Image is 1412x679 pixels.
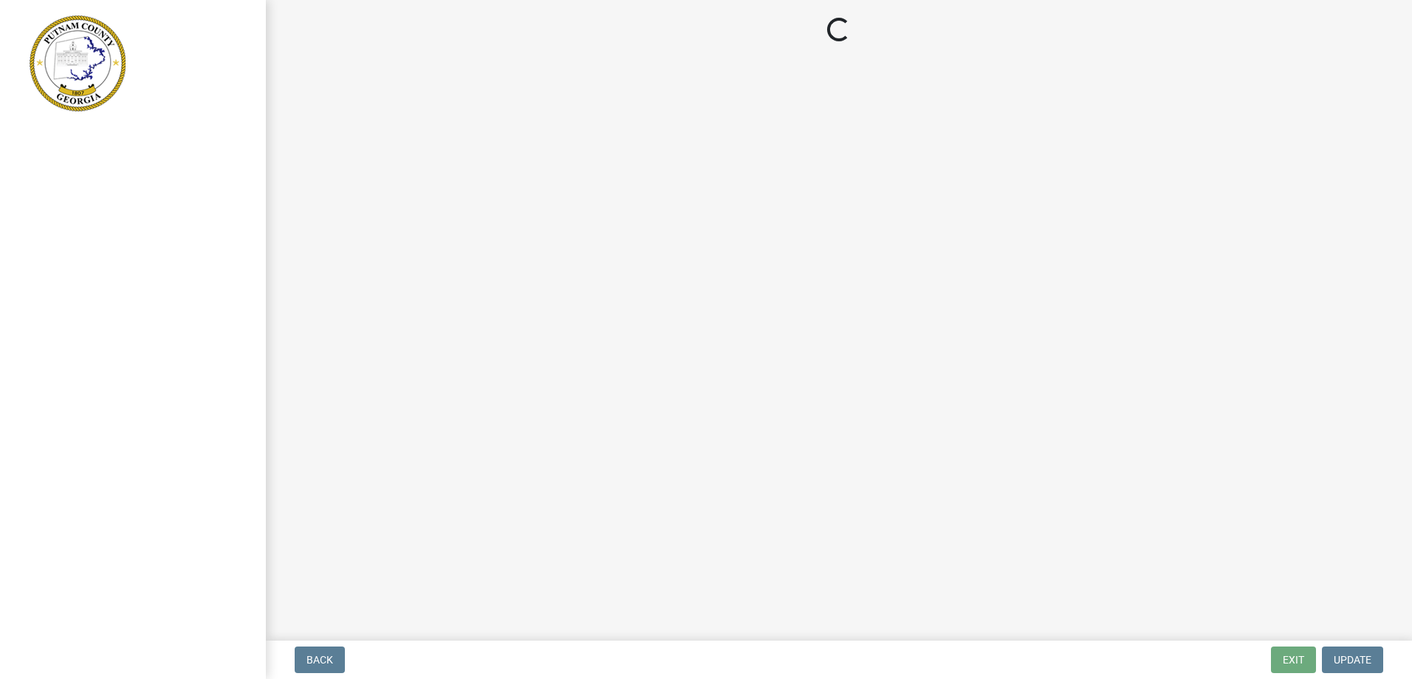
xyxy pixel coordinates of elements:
[1271,647,1316,673] button: Exit
[1322,647,1383,673] button: Update
[1334,654,1371,666] span: Update
[30,15,126,111] img: Putnam County, Georgia
[295,647,345,673] button: Back
[306,654,333,666] span: Back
